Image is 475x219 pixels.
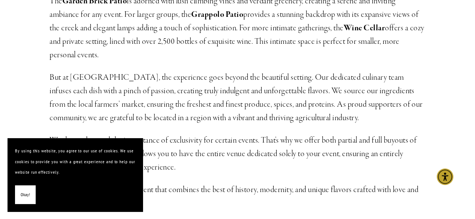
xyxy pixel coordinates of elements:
strong: Wine Cellar [344,23,385,33]
div: Accessibility Menu [437,168,453,185]
strong: Grappolo Patio [191,9,243,20]
p: By using this website, you agree to our use of cookies. We use cookies to provide you with a grea... [15,146,135,178]
h3: But at [GEOGRAPHIC_DATA], the experience goes beyond the beautiful setting. Our dedicated culinar... [50,71,425,125]
span: Okay! [21,189,30,200]
h3: Join us for an unforgettable event that combines the best of history, modernity, and unique flavo... [50,183,425,210]
section: Cookie banner [8,138,143,212]
button: Okay! [15,185,36,204]
h3: We also understand the importance of exclusivity for certain events. That's why we offer both par... [50,134,425,174]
